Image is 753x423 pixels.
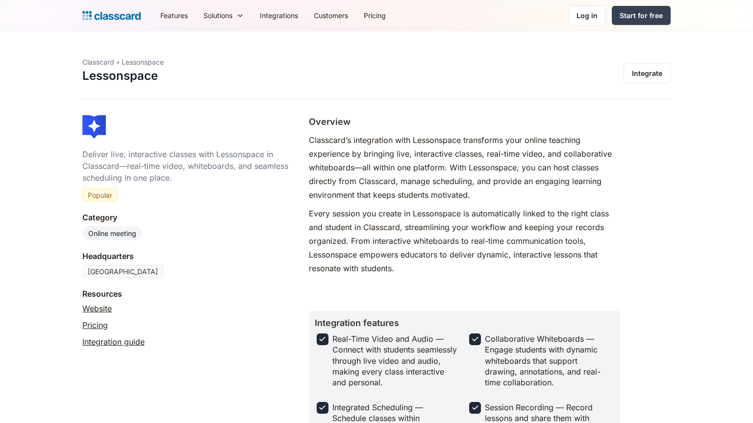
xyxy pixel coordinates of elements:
[309,115,351,128] h2: Overview
[116,57,120,67] div: +
[252,4,306,26] a: Integrations
[82,303,112,314] a: Website
[485,333,610,388] div: Collaborative Whiteboards — Engage students with dynamic whiteboards that support drawing, annota...
[356,4,394,26] a: Pricing
[315,316,614,329] h2: Integration features
[122,57,164,67] div: Lessonspace
[82,288,122,300] div: Resources
[82,319,108,331] a: Pricing
[82,211,117,223] div: Category
[82,265,163,278] div: [GEOGRAPHIC_DATA]
[196,4,252,26] div: Solutions
[624,63,671,83] a: Integrate
[82,9,141,23] a: Logo
[309,280,620,294] p: ‍
[82,250,134,262] div: Headquarters
[612,6,671,25] a: Start for free
[568,5,606,25] a: Log in
[88,190,112,200] div: Popular
[306,4,356,26] a: Customers
[309,133,620,202] p: Classcard’s integration with Lessonspace transforms your online teaching experience by bringing l...
[577,10,598,21] div: Log in
[82,148,289,184] div: Deliver live, interactive classes with Lessonspace in Classcard—real-time video, whiteboards, and...
[332,333,458,388] div: Real-Time Video and Audio — Connect with students seamlessly through live video and audio, making...
[88,228,136,238] div: Online meeting
[152,4,196,26] a: Features
[309,207,620,275] p: Every session you create in Lessonspace is automatically linked to the right class and student in...
[203,10,232,21] div: Solutions
[82,57,114,67] div: Classcard
[82,69,158,83] h1: Lessonspace
[82,336,145,348] a: Integration guide
[620,10,663,21] div: Start for free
